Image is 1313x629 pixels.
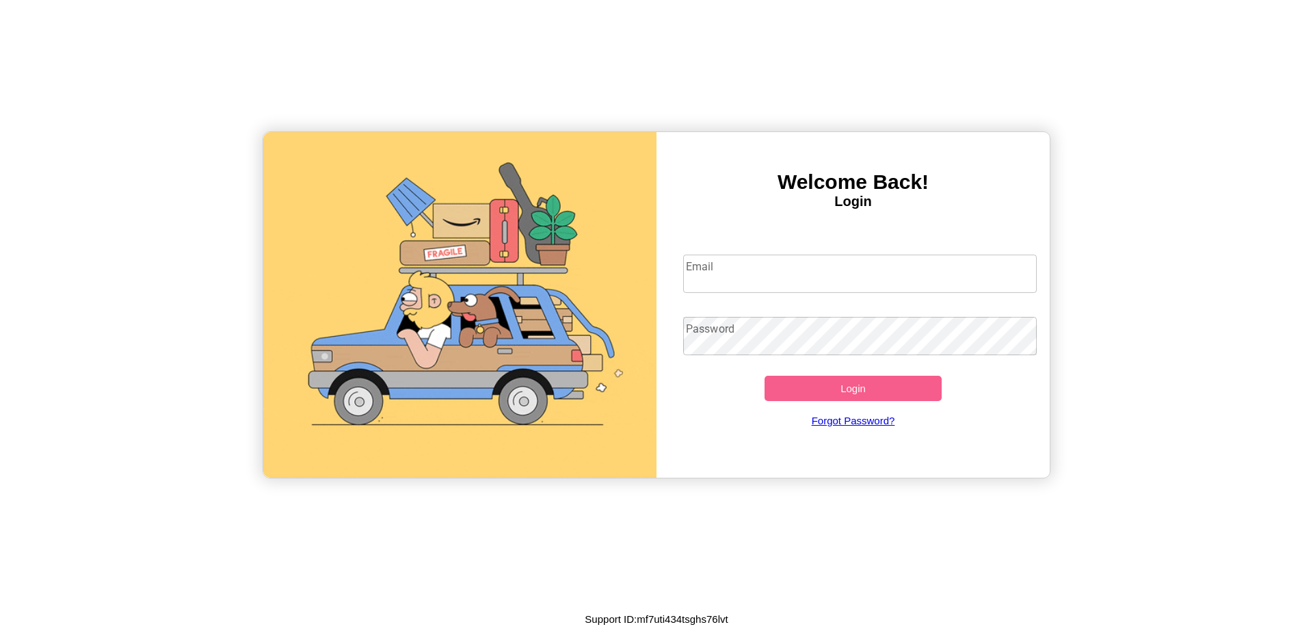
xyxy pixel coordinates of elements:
[765,376,942,401] button: Login
[656,170,1050,194] h3: Welcome Back!
[676,401,1031,440] a: Forgot Password?
[656,194,1050,209] h4: Login
[585,610,728,628] p: Support ID: mf7uti434tsghs76lvt
[263,132,656,478] img: gif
